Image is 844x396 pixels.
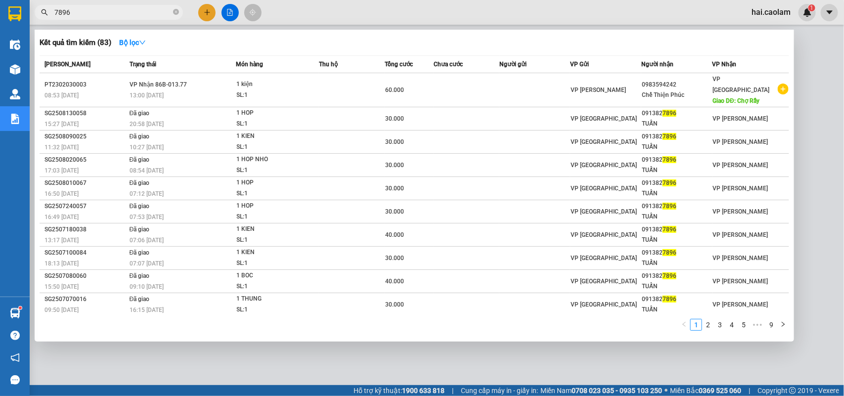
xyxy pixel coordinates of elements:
span: 7896 [663,179,676,186]
div: SG2507070016 [44,294,127,305]
div: 091382 [642,155,712,165]
div: TUẤN [642,119,712,129]
strong: Bộ lọc [119,39,146,46]
span: Món hàng [236,61,264,68]
a: 3 [714,319,725,330]
span: 16:49 [DATE] [44,214,79,220]
span: 7896 [663,226,676,233]
span: question-circle [10,331,20,340]
div: 1 HOP [237,177,311,188]
span: VP Gửi [570,61,589,68]
span: plus-circle [778,84,789,94]
a: 2 [703,319,713,330]
div: SG2507080060 [44,271,127,281]
span: VP [GEOGRAPHIC_DATA] [571,162,637,169]
h3: Kết quả tìm kiếm ( 83 ) [40,38,111,48]
span: Người nhận [641,61,673,68]
div: 1 HOP [237,108,311,119]
span: Đã giao [130,203,150,210]
span: VP [PERSON_NAME] [713,138,768,145]
button: right [777,319,789,331]
span: VP [PERSON_NAME] [713,208,768,215]
span: VP [PERSON_NAME] [713,162,768,169]
div: 1 KIEN [237,247,311,258]
span: Thu hộ [319,61,338,68]
span: Đã giao [130,249,150,256]
div: SG2507240057 [44,201,127,212]
span: 07:53 [DATE] [130,214,164,220]
li: 9 [765,319,777,331]
span: 08:53 [DATE] [44,92,79,99]
span: notification [10,353,20,362]
span: 20:58 [DATE] [130,121,164,128]
li: 1 [690,319,702,331]
li: Previous Page [678,319,690,331]
span: Chưa cước [434,61,463,68]
span: 09:10 [DATE] [130,283,164,290]
li: Next Page [777,319,789,331]
span: 07:07 [DATE] [130,260,164,267]
span: message [10,375,20,385]
div: SL: 1 [237,188,311,199]
span: 7896 [663,203,676,210]
a: 9 [766,319,777,330]
span: 60.000 [385,87,404,93]
div: 091382 [642,201,712,212]
div: 091382 [642,294,712,305]
span: 13:17 [DATE] [44,237,79,244]
span: Đã giao [130,272,150,279]
img: warehouse-icon [10,40,20,50]
span: VP [PERSON_NAME] [713,185,768,192]
button: Bộ lọcdown [111,35,154,50]
span: Đã giao [130,296,150,303]
span: VP Nhận [712,61,737,68]
div: SG2507100084 [44,248,127,258]
div: 1 KIEN [237,224,311,235]
div: 091382 [642,132,712,142]
span: 30.000 [385,115,404,122]
img: warehouse-icon [10,89,20,99]
span: Đã giao [130,156,150,163]
div: SL: 1 [237,90,311,101]
span: 30.000 [385,255,404,262]
div: SL: 1 [237,281,311,292]
span: [PERSON_NAME] [44,61,90,68]
span: VP [GEOGRAPHIC_DATA] [571,208,637,215]
span: search [41,9,48,16]
span: 30.000 [385,185,404,192]
span: VP [PERSON_NAME] [571,87,626,93]
div: SL: 1 [237,305,311,315]
div: TUẤN [642,281,712,292]
div: 091382 [642,248,712,258]
sup: 1 [19,307,22,309]
div: 1 HOP [237,201,311,212]
div: 091382 [642,271,712,281]
div: SL: 1 [237,235,311,246]
div: 1 THUNG [237,294,311,305]
span: 09:50 [DATE] [44,307,79,313]
div: TUẤN [642,212,712,222]
span: VP [PERSON_NAME] [713,301,768,308]
span: VP [PERSON_NAME] [713,115,768,122]
a: 1 [691,319,702,330]
span: 11:32 [DATE] [44,144,79,151]
span: Đã giao [130,133,150,140]
img: warehouse-icon [10,64,20,75]
div: TUẤN [642,235,712,245]
span: 07:06 [DATE] [130,237,164,244]
img: logo-vxr [8,6,21,21]
div: PT2302030003 [44,80,127,90]
span: 7896 [663,249,676,256]
div: 1 KIEN [237,131,311,142]
div: SG2508020065 [44,155,127,165]
a: 4 [726,319,737,330]
span: 13:00 [DATE] [130,92,164,99]
span: VP [GEOGRAPHIC_DATA] [571,115,637,122]
span: VP [GEOGRAPHIC_DATA] [571,301,637,308]
span: close-circle [173,9,179,15]
span: VP [PERSON_NAME] [713,255,768,262]
span: right [780,321,786,327]
button: left [678,319,690,331]
a: 5 [738,319,749,330]
span: 40.000 [385,278,404,285]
